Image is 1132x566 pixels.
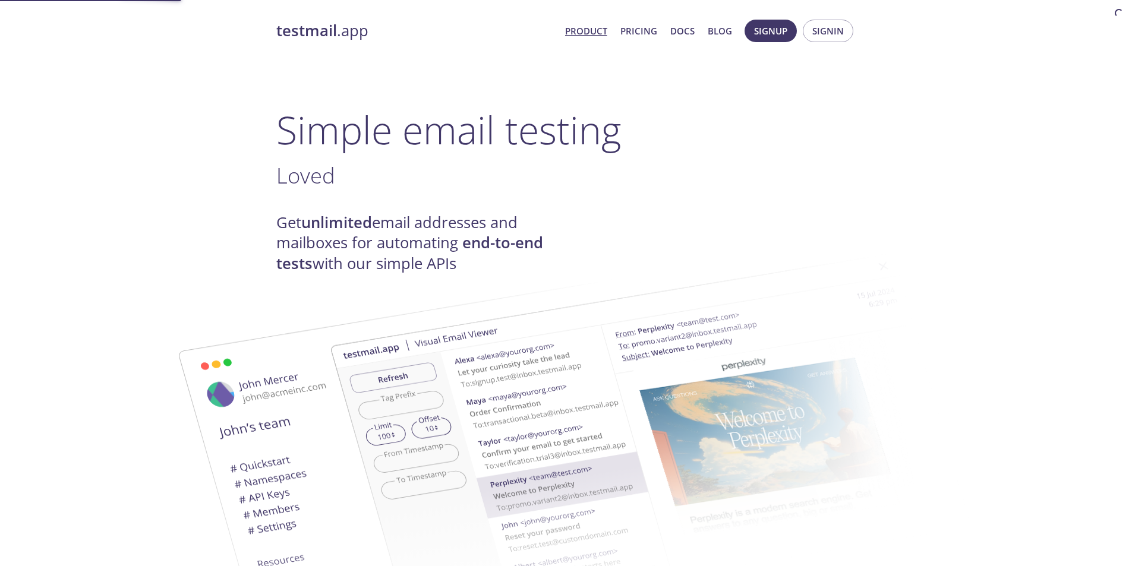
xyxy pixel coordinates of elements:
[301,212,372,233] strong: unlimited
[803,20,853,42] button: Signin
[276,160,335,190] span: Loved
[276,232,543,273] strong: end-to-end tests
[745,20,797,42] button: Signup
[754,23,787,39] span: Signup
[812,23,844,39] span: Signin
[565,23,607,39] a: Product
[276,21,556,41] a: testmail.app
[708,23,732,39] a: Blog
[276,20,337,41] strong: testmail
[620,23,657,39] a: Pricing
[276,213,566,274] h4: Get email addresses and mailboxes for automating with our simple APIs
[670,23,695,39] a: Docs
[276,107,856,153] h1: Simple email testing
